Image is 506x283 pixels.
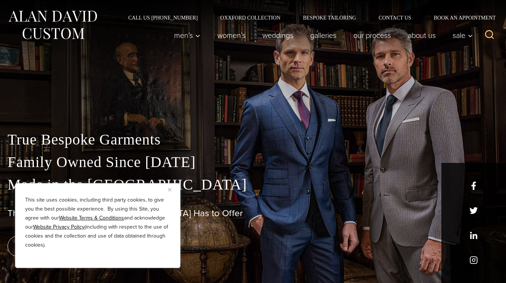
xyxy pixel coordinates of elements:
a: book an appointment [8,236,113,257]
nav: Primary Navigation [166,28,477,43]
img: Close [168,188,171,191]
a: weddings [254,28,302,43]
p: This site uses cookies, including third party cookies, to give you the best possible experience. ... [25,196,170,250]
h1: The Best Custom Suits [GEOGRAPHIC_DATA] Has to Offer [8,208,498,219]
p: True Bespoke Garments Family Owned Since [DATE] Made in the [GEOGRAPHIC_DATA] [8,128,498,196]
a: Book an Appointment [423,15,498,20]
a: Bespoke Tailoring [292,15,367,20]
a: Contact Us [367,15,423,20]
a: Call Us [PHONE_NUMBER] [117,15,209,20]
img: Alan David Custom [8,8,98,42]
span: Men’s [174,32,200,39]
a: Women’s [209,28,254,43]
a: Website Privacy Policy [33,223,85,231]
a: Galleries [302,28,345,43]
span: Sale [453,32,473,39]
nav: Secondary Navigation [117,15,498,20]
a: Our Process [345,28,400,43]
a: About Us [400,28,444,43]
button: View Search Form [480,26,498,44]
a: Oxxford Collection [209,15,292,20]
button: Close [168,185,177,194]
a: Website Terms & Conditions [59,214,124,222]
